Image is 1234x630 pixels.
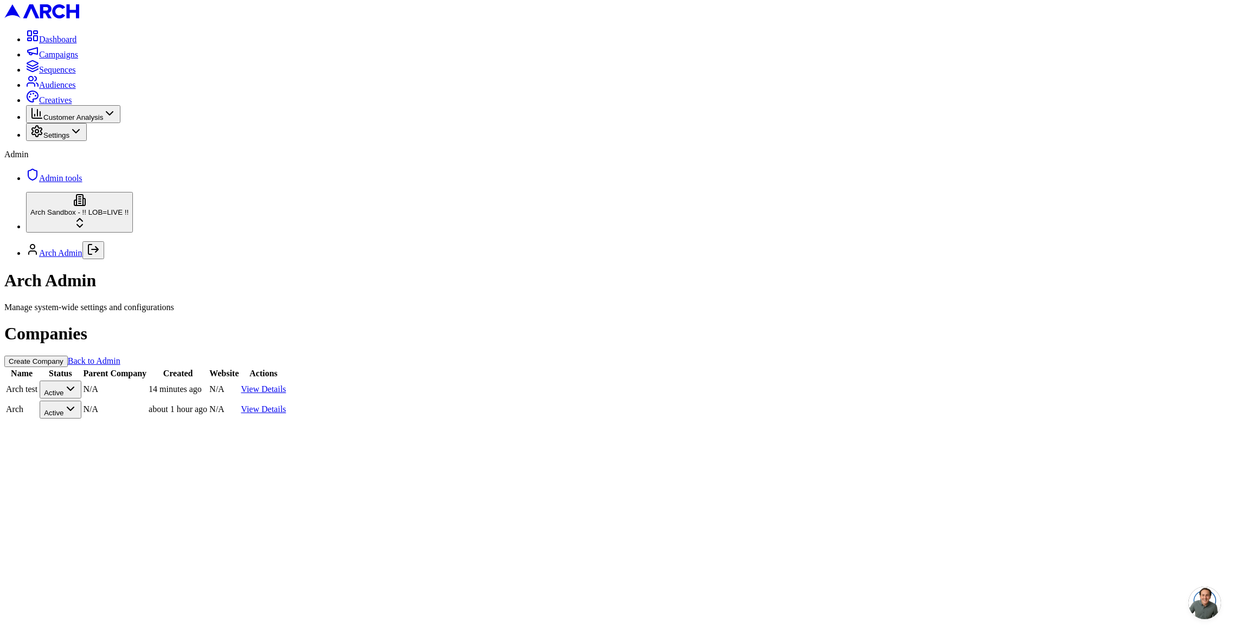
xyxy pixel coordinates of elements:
a: Sequences [26,65,76,74]
span: Campaigns [39,50,78,59]
th: Actions [240,368,286,379]
span: Arch Sandbox - !! LOB=LIVE !! [30,208,129,216]
span: Dashboard [39,35,76,44]
a: Arch Admin [39,248,82,258]
td: N/A [83,400,148,419]
button: Arch Sandbox - !! LOB=LIVE !! [26,192,133,233]
a: Back to Admin [68,356,120,365]
th: Created [148,368,208,379]
a: Campaigns [26,50,78,59]
td: Arch test [5,380,38,399]
span: Settings [43,131,69,139]
a: Creatives [26,95,72,105]
span: Customer Analysis [43,113,103,121]
td: N/A [209,380,239,399]
td: N/A [209,400,239,419]
span: Creatives [39,95,72,105]
span: Audiences [39,80,76,89]
a: Dashboard [26,35,76,44]
button: Log out [82,241,104,259]
div: Admin [4,150,1230,159]
td: 14 minutes ago [148,380,208,399]
th: Name [5,368,38,379]
div: Manage system-wide settings and configurations [4,303,1230,312]
button: Create Company [4,356,68,367]
button: Customer Analysis [26,105,120,123]
a: View Details [241,384,286,394]
th: Status [39,368,81,379]
span: Admin tools [39,173,82,183]
a: Audiences [26,80,76,89]
td: about 1 hour ago [148,400,208,419]
button: Settings [26,123,87,141]
h1: Companies [4,324,1230,344]
h1: Arch Admin [4,271,1230,291]
a: View Details [241,404,286,414]
span: Sequences [39,65,76,74]
th: Website [209,368,239,379]
th: Parent Company [83,368,148,379]
a: Open chat [1188,587,1221,619]
td: N/A [83,380,148,399]
a: Admin tools [26,173,82,183]
td: Arch [5,400,38,419]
